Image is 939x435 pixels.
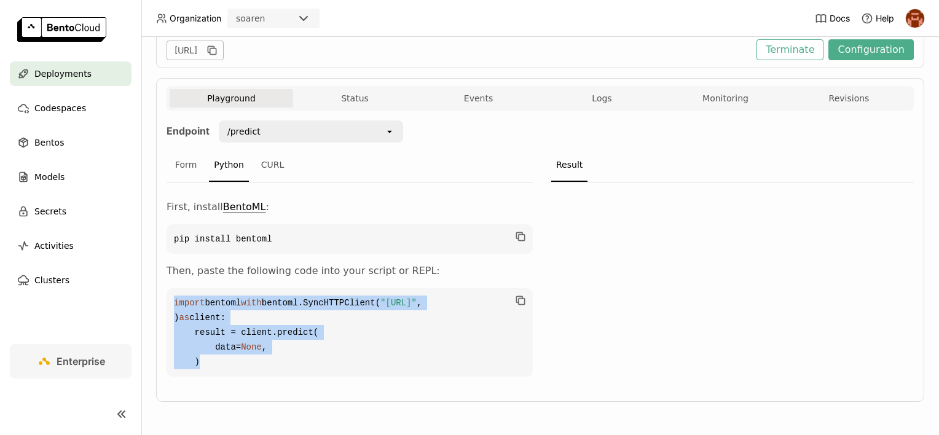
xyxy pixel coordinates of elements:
[664,89,787,108] button: Monitoring
[167,200,533,214] p: First, install :
[34,101,86,116] span: Codespaces
[417,89,540,108] button: Events
[592,93,611,104] span: Logs
[10,165,132,189] a: Models
[170,149,202,182] div: Form
[828,39,914,60] button: Configuration
[227,125,261,138] div: /predict
[787,89,911,108] button: Revisions
[10,61,132,86] a: Deployments
[380,298,417,308] span: "[URL]"
[10,344,132,378] a: Enterprise
[167,264,533,278] p: Then, paste the following code into your script or REPL:
[10,96,132,120] a: Codespaces
[830,13,850,24] span: Docs
[34,66,92,81] span: Deployments
[34,204,66,219] span: Secrets
[236,12,265,25] div: soaren
[179,313,189,323] span: as
[34,273,69,288] span: Clusters
[906,9,924,28] img: h0akoisn5opggd859j2zve66u2a2
[34,238,74,253] span: Activities
[861,12,894,25] div: Help
[876,13,894,24] span: Help
[167,224,533,254] code: pip install bentoml
[17,17,106,42] img: logo
[815,12,850,25] a: Docs
[170,13,221,24] span: Organization
[10,268,132,292] a: Clusters
[34,170,65,184] span: Models
[167,288,533,377] code: bentoml bentoml.SyncHTTPClient( , ) client: result = client.predict( data= , )
[34,135,64,150] span: Bentos
[10,130,132,155] a: Bentos
[293,89,417,108] button: Status
[174,298,205,308] span: import
[756,39,823,60] button: Terminate
[57,355,105,367] span: Enterprise
[241,342,262,352] span: None
[262,125,263,138] input: Selected /predict.
[10,233,132,258] a: Activities
[10,199,132,224] a: Secrets
[551,149,587,182] div: Result
[167,41,224,60] div: [URL]
[167,125,210,137] strong: Endpoint
[209,149,249,182] div: Python
[170,89,293,108] button: Playground
[223,201,266,213] a: BentoML
[266,13,267,25] input: Selected soaren.
[241,298,262,308] span: with
[385,127,395,136] svg: open
[256,149,289,182] div: CURL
